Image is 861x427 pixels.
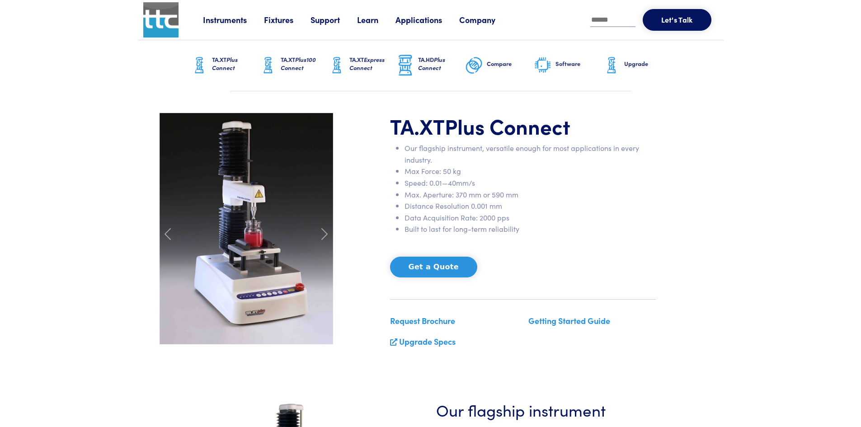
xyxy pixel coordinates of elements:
[534,56,552,75] img: software-graphic.png
[259,54,277,77] img: ta-xt-graphic.png
[212,55,238,72] span: Plus Connect
[203,14,264,25] a: Instruments
[190,54,208,77] img: ta-xt-graphic.png
[349,56,396,72] h6: TA.XT
[396,40,465,91] a: TA.HDPlus Connect
[190,40,259,91] a: TA.XTPlus Connect
[405,200,656,212] li: Distance Resolution 0.001 mm
[349,55,385,72] span: Express Connect
[418,56,465,72] h6: TA.HD
[405,223,656,235] li: Built to last for long-term reliability
[259,40,328,91] a: TA.XTPlus100 Connect
[643,9,711,31] button: Let's Talk
[281,56,328,72] h6: TA.XT
[264,14,311,25] a: Fixtures
[624,60,671,68] h6: Upgrade
[445,111,570,140] span: Plus Connect
[405,212,656,224] li: Data Acquisition Rate: 2000 pps
[281,55,316,72] span: Plus100 Connect
[390,113,656,139] h1: TA.XT
[143,2,179,38] img: ttc_logo_1x1_v1.0.png
[418,55,445,72] span: Plus Connect
[328,54,346,77] img: ta-xt-graphic.png
[390,315,455,326] a: Request Brochure
[395,14,459,25] a: Applications
[396,54,414,77] img: ta-hd-graphic.png
[528,315,610,326] a: Getting Started Guide
[459,14,513,25] a: Company
[465,54,483,77] img: compare-graphic.png
[602,40,671,91] a: Upgrade
[534,40,602,91] a: Software
[390,257,477,277] button: Get a Quote
[405,165,656,177] li: Max Force: 50 kg
[405,189,656,201] li: Max. Aperture: 370 mm or 590 mm
[465,40,534,91] a: Compare
[436,399,610,421] h3: Our flagship instrument
[212,56,259,72] h6: TA.XT
[405,177,656,189] li: Speed: 0.01—40mm/s
[602,54,621,77] img: ta-xt-graphic.png
[328,40,396,91] a: TA.XTExpress Connect
[487,60,534,68] h6: Compare
[160,113,333,344] img: carousel-ta-xt-plus-bloom.jpg
[399,336,456,347] a: Upgrade Specs
[357,14,395,25] a: Learn
[405,142,656,165] li: Our flagship instrument, versatile enough for most applications in every industry.
[311,14,357,25] a: Support
[555,60,602,68] h6: Software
